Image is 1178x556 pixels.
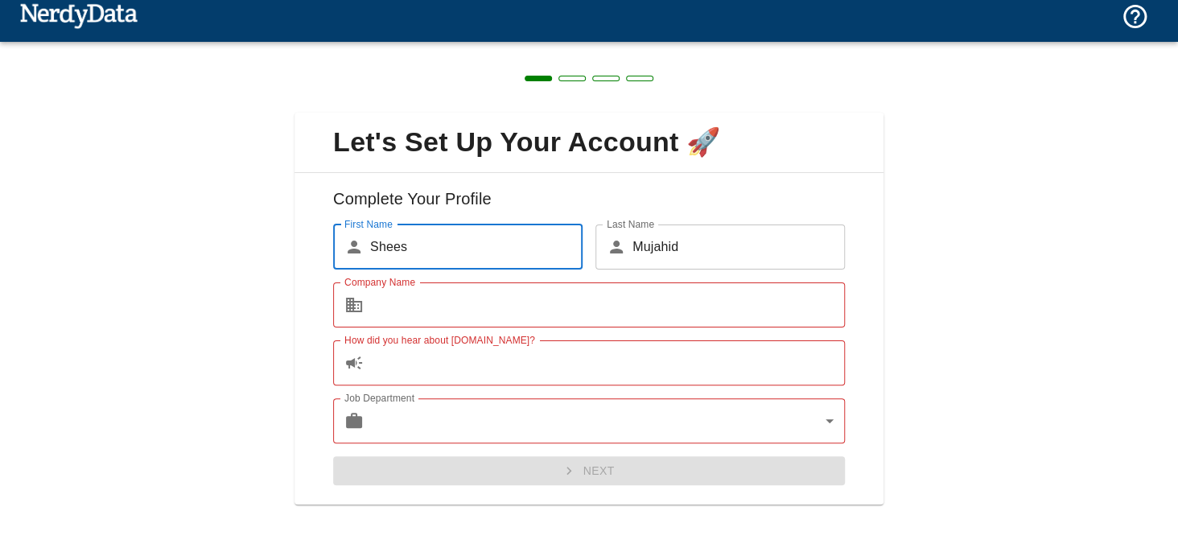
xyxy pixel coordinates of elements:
[307,186,871,224] h6: Complete Your Profile
[344,275,415,289] label: Company Name
[344,217,393,231] label: First Name
[307,126,871,159] span: Let's Set Up Your Account 🚀
[607,217,654,231] label: Last Name
[344,333,535,347] label: How did you hear about [DOMAIN_NAME]?
[344,391,414,405] label: Job Department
